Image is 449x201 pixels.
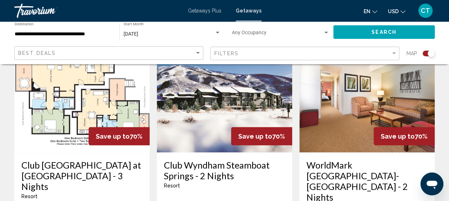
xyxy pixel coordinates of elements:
[18,50,201,56] mat-select: Sort by
[388,9,399,14] span: USD
[231,127,292,145] div: 70%
[420,172,443,195] iframe: Button to launch messaging window
[210,46,399,61] button: Filter
[21,160,143,192] a: Club [GEOGRAPHIC_DATA] at [GEOGRAPHIC_DATA] - 3 Nights
[14,4,181,18] a: Travorium
[371,30,396,35] span: Search
[14,38,150,153] img: 0072F01X.jpg
[236,8,261,14] a: Getaways
[89,127,150,145] div: 70%
[388,6,405,16] button: Change currency
[364,9,370,14] span: en
[374,127,435,145] div: 70%
[238,133,272,140] span: Save up to
[406,48,417,58] span: Map
[188,8,221,14] a: Getaways Plus
[381,133,415,140] span: Save up to
[164,160,285,181] a: Club Wyndham Steamboat Springs - 2 Nights
[421,7,430,14] span: CT
[164,183,180,189] span: Resort
[364,6,377,16] button: Change language
[21,194,38,199] span: Resort
[299,38,435,153] img: C986I01X.jpg
[124,31,138,37] span: [DATE]
[333,25,435,38] button: Search
[214,51,239,56] span: Filters
[96,133,130,140] span: Save up to
[18,50,56,56] span: Best Deals
[157,38,292,153] img: 6367E01X.jpg
[416,3,435,18] button: User Menu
